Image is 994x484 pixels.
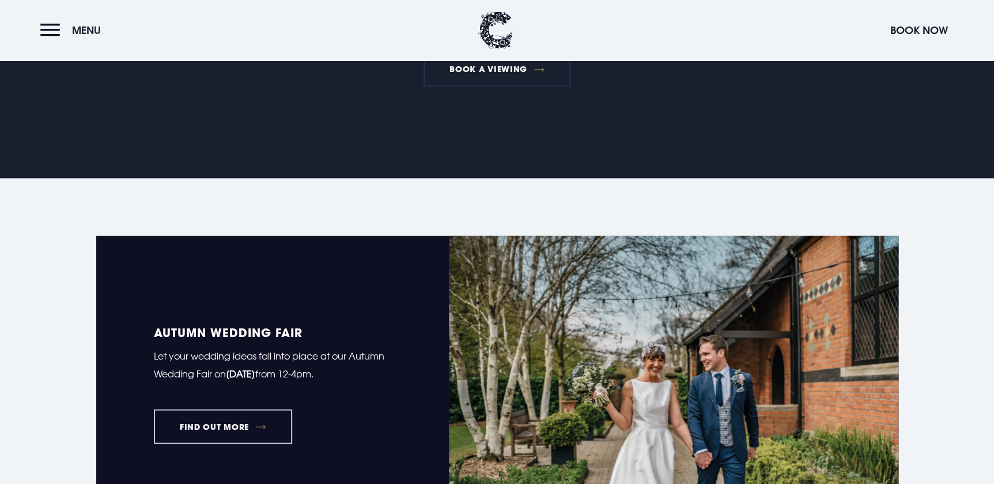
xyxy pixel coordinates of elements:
[885,18,954,43] button: Book Now
[72,24,101,37] span: Menu
[478,12,513,49] img: Clandeboye Lodge
[154,409,293,444] a: FIND OUT MORE
[154,347,391,383] p: Let your wedding ideas fall into place at our Autumn Wedding Fair on from 12-4pm.
[226,368,255,380] strong: [DATE]
[40,18,107,43] button: Menu
[424,52,571,86] a: Book a viewing
[154,327,391,338] h5: Autumn Wedding Fair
